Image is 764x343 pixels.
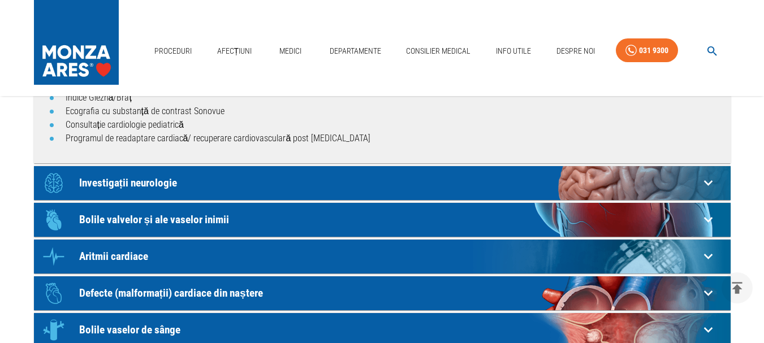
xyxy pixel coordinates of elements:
a: Info Utile [491,40,536,63]
div: IconInvestigații neurologie [34,166,731,200]
div: Icon [37,203,71,237]
a: Despre Noi [552,40,599,63]
a: Afecțiuni [213,40,257,63]
a: Consilier Medical [402,40,475,63]
p: Bolile valvelor și ale vaselor inimii [79,214,700,225]
a: Proceduri [150,40,196,63]
p: Aritmii cardiace [79,250,700,262]
a: 031 9300 [616,38,678,63]
p: Defecte (malformații) cardiace din naștere [79,287,700,299]
div: IconDefecte (malformații) cardiace din naștere [34,276,731,310]
a: Programul de readaptare cardiacă/ recuperare cardiovasculară post [MEDICAL_DATA] [66,133,371,144]
a: Ecografia cu substanță de contrast Sonovue [66,106,225,116]
div: Icon [37,240,71,273]
div: IconAritmii cardiace [34,240,731,273]
div: Icon [37,166,71,200]
p: Investigații neurologie [79,177,700,189]
a: Indice Gleznă/Braț [66,92,132,103]
button: delete [722,272,753,303]
a: Medici [273,40,309,63]
div: Icon [37,276,71,310]
a: Departamente [325,40,386,63]
a: Consultație cardiologie pediatrică [66,119,184,130]
p: Bolile vaselor de sânge [79,324,700,336]
div: IconBolile valvelor și ale vaselor inimii [34,203,731,237]
div: 031 9300 [639,44,668,58]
